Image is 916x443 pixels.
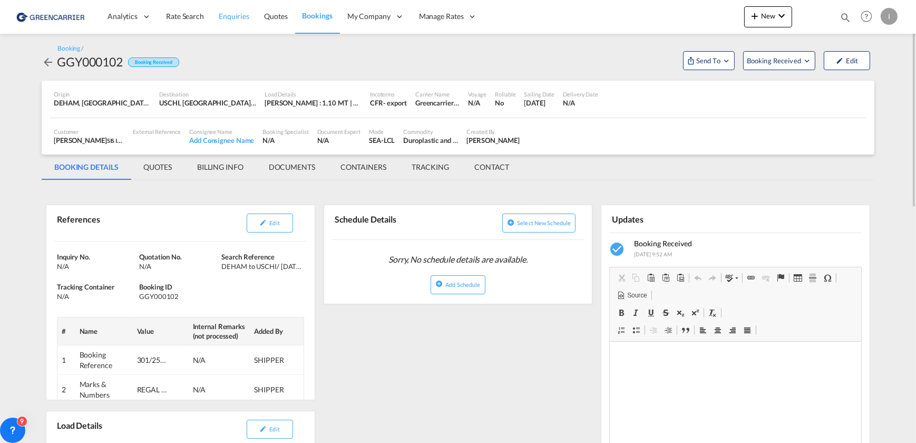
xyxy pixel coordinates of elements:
div: N/A [57,262,137,271]
div: Schedule Details [332,209,456,235]
button: icon-pencilEdit [247,214,293,233]
div: Carrier Name [415,90,460,98]
span: Booking Received [747,55,802,66]
div: Consignee Name [189,128,254,136]
div: Updates [609,209,733,228]
a: Underline (Ctrl+U) [644,306,658,320]
span: Select new schedule [517,219,571,226]
div: No [495,98,515,108]
div: Commodity [403,128,458,136]
md-tab-item: BILLING INFO [184,155,256,180]
div: N/A [139,262,219,271]
span: Bookings [303,11,333,20]
div: External Reference [133,128,181,136]
div: Booking Specialist [262,128,308,136]
button: icon-pencilEdit [247,420,293,439]
div: N/A [262,136,308,145]
button: Open demo menu [743,51,815,70]
md-icon: icon-pencil [259,219,267,226]
button: Open demo menu [683,51,735,70]
div: CFR [370,98,383,108]
a: Paste from Word [673,271,688,285]
a: Align Right [725,323,740,337]
div: N/A [317,136,361,145]
a: Redo (Ctrl+Y) [705,271,720,285]
div: N/A [563,98,598,108]
span: Manage Rates [419,11,464,22]
md-icon: icon-magnify [840,12,851,23]
md-icon: icon-plus-circle [507,219,514,226]
th: Added By [250,317,304,345]
a: Unlink [758,271,773,285]
div: icon-magnify [840,12,851,27]
md-icon: icon-arrow-left [42,56,54,69]
span: Analytics [108,11,138,22]
div: 301/2509/037913 [137,355,169,365]
button: icon-plus-circleAdd Schedule [431,275,485,294]
md-icon: icon-pencil [836,57,843,64]
div: N/A [193,384,225,395]
md-icon: icon-pencil [259,425,267,432]
span: Edit [269,426,279,432]
div: DEHAM, Hamburg, Germany, Western Europe, Europe [54,98,151,108]
span: Add Schedule [445,281,480,288]
div: Voyage [468,90,486,98]
span: [DATE] 9:52 AM [634,251,672,257]
md-tab-item: QUOTES [131,155,184,180]
a: Insert Horizontal Line [805,271,820,285]
td: SHIPPER [250,345,304,375]
th: Value [133,317,189,345]
a: Copy (Ctrl+C) [629,271,644,285]
a: Align Left [696,323,710,337]
div: 22 Sep 2025 [524,98,555,108]
div: Customer [54,128,124,136]
a: Insert/Remove Numbered List [614,323,629,337]
div: Help [857,7,881,26]
span: My Company [347,11,391,22]
div: Booking / [57,44,83,53]
div: N/A [193,355,225,365]
div: Mode [369,128,395,136]
td: 2 [57,375,75,405]
span: Edit [269,219,279,226]
div: GGY000102 [57,53,123,70]
th: Name [75,317,133,345]
div: Load Details [54,416,106,443]
span: Booking ID [139,283,172,291]
div: I [881,8,898,25]
md-tab-item: DOCUMENTS [256,155,328,180]
span: Booking Received [634,239,692,248]
a: Bold (Ctrl+B) [614,306,629,320]
th: # [57,317,75,345]
td: SHIPPER [250,375,304,405]
md-icon: icon-plus 400-fg [748,9,761,22]
div: N/A [57,292,137,301]
a: Insert Special Character [820,271,835,285]
div: DEHAM to USCHI/ 22 September, 2025 [221,262,301,271]
div: Rollable [495,90,515,98]
div: Created By [466,128,520,136]
div: REGAL WARE INC. [137,384,169,395]
md-icon: icon-checkbox-marked-circle [609,241,626,258]
div: Duroplastic and inox fittings for cookware [403,136,458,145]
a: Undo (Ctrl+Z) [690,271,705,285]
span: Quotation No. [139,253,182,261]
button: icon-plus 400-fgNewicon-chevron-down [744,6,792,27]
div: Greencarrier Consolidators [415,98,460,108]
a: Table [791,271,805,285]
a: Paste as plain text (Ctrl+Shift+V) [658,271,673,285]
div: [PERSON_NAME] [54,136,124,145]
td: Marks & Numbers [75,375,133,405]
div: Origin [54,90,151,98]
a: Justify [740,323,755,337]
span: Quotes [264,12,287,21]
div: Destination [159,90,256,98]
span: SIS Internationale Speditions GMBH [107,136,198,145]
md-icon: icon-plus-circle [435,280,443,287]
md-tab-item: CONTACT [462,155,522,180]
a: Link (Ctrl+K) [744,271,758,285]
span: Rate Search [166,12,204,21]
div: Booking Received [128,57,179,68]
button: icon-pencilEdit [824,51,870,70]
